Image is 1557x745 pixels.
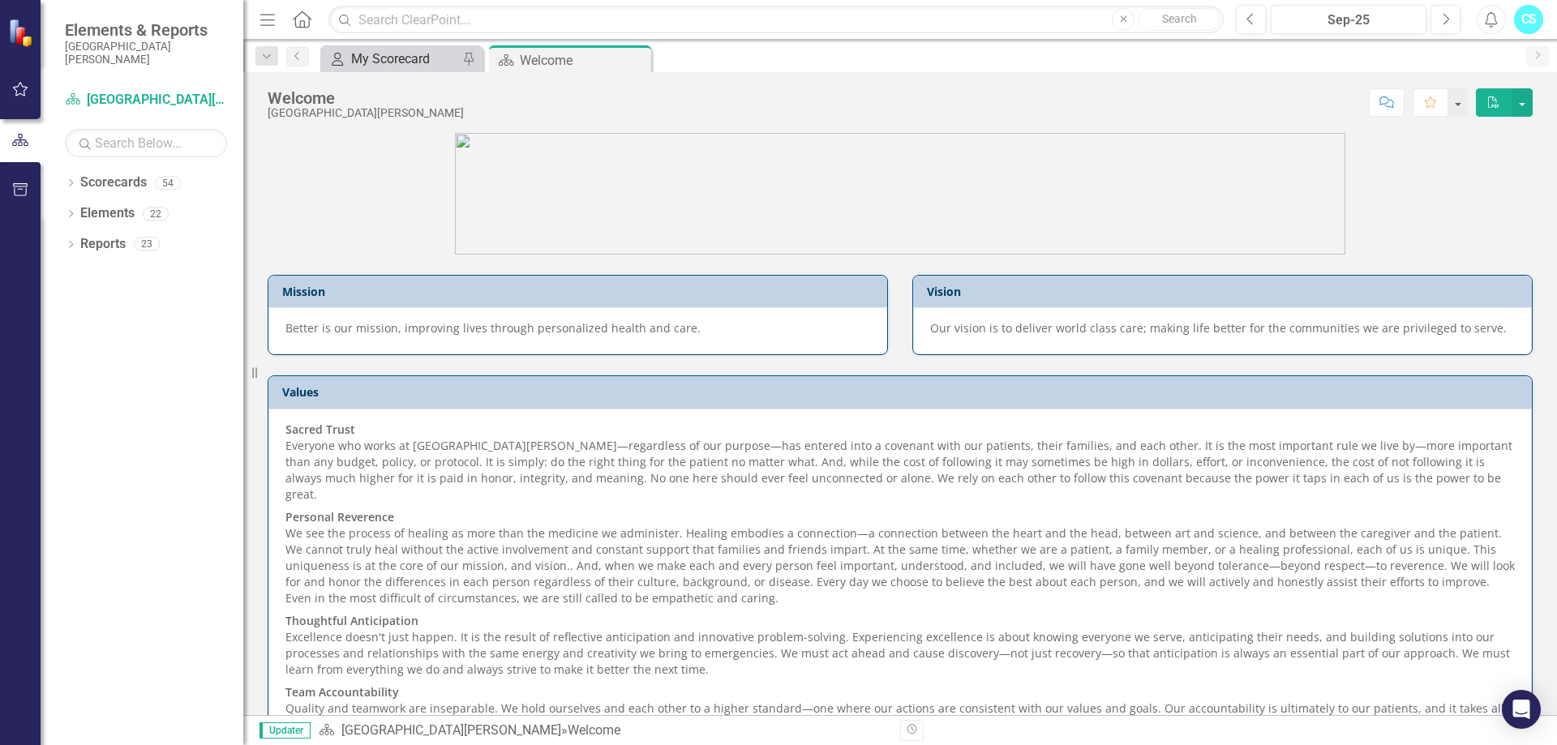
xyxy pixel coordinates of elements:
[1514,5,1543,34] button: CS
[143,207,169,221] div: 22
[1276,11,1421,30] div: Sep-25
[351,49,458,69] div: My Scorecard
[930,320,1515,336] p: Our vision is to deliver world class care; making life better for the communities we are privileg...
[268,89,464,107] div: Welcome
[927,285,1524,298] h3: Vision
[285,422,1515,506] p: Everyone who works at [GEOGRAPHIC_DATA][PERSON_NAME]—regardless of our purpose—has entered into a...
[328,6,1224,34] input: Search ClearPoint...
[155,176,181,190] div: 54
[65,20,227,40] span: Elements & Reports
[1162,12,1197,25] span: Search
[8,18,36,46] img: ClearPoint Strategy
[65,129,227,157] input: Search Below...
[285,681,1515,736] p: Quality and teamwork are inseparable. We hold ourselves and each other to a higher standard—one w...
[1139,8,1220,31] button: Search
[1502,690,1541,729] div: Open Intercom Messenger
[285,509,394,524] strong: Personal Reverence
[455,133,1345,255] img: SJRMC%20new%20logo%203.jpg
[282,386,1524,398] h3: Values
[285,506,1515,610] p: We see the process of healing as more than the medicine we administer. Healing embodies a connect...
[1271,5,1426,34] button: Sep-25
[520,50,647,71] div: Welcome
[568,722,620,738] div: Welcome
[319,721,888,740] div: »
[80,173,147,192] a: Scorecards
[285,422,355,437] strong: Sacred Trust
[65,40,227,66] small: [GEOGRAPHIC_DATA][PERSON_NAME]
[259,722,311,739] span: Updater
[268,107,464,119] div: [GEOGRAPHIC_DATA][PERSON_NAME]
[285,684,399,700] strong: Team Accountability
[80,204,135,223] a: Elements
[285,610,1515,681] p: Excellence doesn't just happen. It is the result of reflective anticipation and innovative proble...
[324,49,458,69] a: My Scorecard
[285,613,418,628] strong: Thoughtful Anticipation
[341,722,561,738] a: [GEOGRAPHIC_DATA][PERSON_NAME]
[65,91,227,109] a: [GEOGRAPHIC_DATA][PERSON_NAME]
[134,238,160,251] div: 23
[282,285,879,298] h3: Mission
[80,235,126,254] a: Reports
[285,320,870,336] p: Better is our mission, improving lives through personalized health and care.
